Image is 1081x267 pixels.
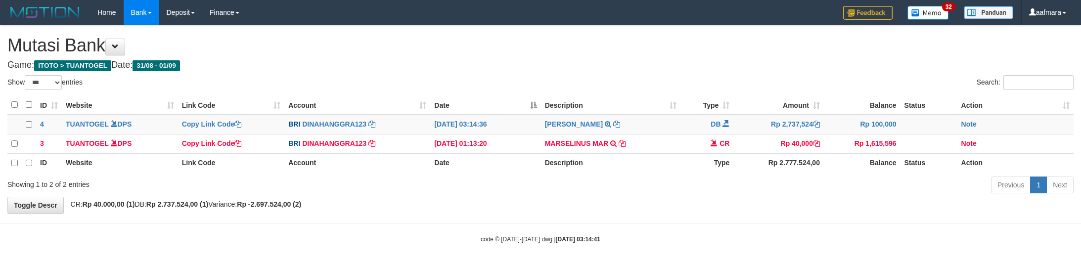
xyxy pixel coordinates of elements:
[901,95,957,115] th: Status
[430,153,540,173] th: Date
[66,120,109,128] a: TUANTOGEL
[7,36,1074,55] h1: Mutasi Bank
[541,95,680,115] th: Description: activate to sort column ascending
[36,153,62,173] th: ID
[964,6,1013,19] img: panduan.png
[368,120,375,128] a: Copy DINAHANGGRA123 to clipboard
[284,153,430,173] th: Account
[288,139,300,147] span: BRI
[1003,75,1074,90] input: Search:
[545,120,603,128] a: [PERSON_NAME]
[40,139,44,147] span: 3
[907,6,949,20] img: Button%20Memo.svg
[62,115,178,134] td: DPS
[7,60,1074,70] h4: Game: Date:
[733,134,824,153] td: Rp 40,000
[182,139,242,147] a: Copy Link Code
[481,236,600,243] small: code © [DATE]-[DATE] dwg |
[556,236,600,243] strong: [DATE] 03:14:41
[720,139,729,147] span: CR
[368,139,375,147] a: Copy DINAHANGGRA123 to clipboard
[824,153,901,173] th: Balance
[680,95,733,115] th: Type: activate to sort column ascending
[430,115,540,134] td: [DATE] 03:14:36
[288,120,300,128] span: BRI
[619,139,626,147] a: Copy MARSELINUS MAR to clipboard
[711,120,721,128] span: DB
[901,153,957,173] th: Status
[7,176,443,189] div: Showing 1 to 2 of 2 entries
[733,95,824,115] th: Amount: activate to sort column ascending
[430,95,540,115] th: Date: activate to sort column descending
[62,153,178,173] th: Website
[733,115,824,134] td: Rp 2,737,524
[40,120,44,128] span: 4
[1046,177,1074,193] a: Next
[237,200,301,208] strong: Rp -2.697.524,00 (2)
[991,177,1031,193] a: Previous
[430,134,540,153] td: [DATE] 01:13:20
[977,75,1074,90] label: Search:
[961,139,977,147] a: Note
[34,60,111,71] span: ITOTO > TUANTOGEL
[942,2,955,11] span: 32
[62,95,178,115] th: Website: activate to sort column ascending
[824,95,901,115] th: Balance
[302,120,366,128] a: DINAHANGGRA123
[813,120,820,128] a: Copy Rp 2,737,524 to clipboard
[62,134,178,153] td: DPS
[7,5,83,20] img: MOTION_logo.png
[66,200,302,208] span: CR: DB: Variance:
[178,153,285,173] th: Link Code
[25,75,62,90] select: Showentries
[146,200,208,208] strong: Rp 2.737.524,00 (1)
[957,95,1074,115] th: Action: activate to sort column ascending
[178,95,285,115] th: Link Code: activate to sort column ascending
[133,60,180,71] span: 31/08 - 01/09
[302,139,366,147] a: DINAHANGGRA123
[7,197,64,214] a: Toggle Descr
[733,153,824,173] th: Rp 2.777.524,00
[284,95,430,115] th: Account: activate to sort column ascending
[66,139,109,147] a: TUANTOGEL
[824,134,901,153] td: Rp 1,615,596
[680,153,733,173] th: Type
[36,95,62,115] th: ID: activate to sort column ascending
[957,153,1074,173] th: Action
[1030,177,1047,193] a: 1
[545,139,608,147] a: MARSELINUS MAR
[7,75,83,90] label: Show entries
[613,120,620,128] a: Copy DINAH ANGGRAENI to clipboard
[813,139,820,147] a: Copy Rp 40,000 to clipboard
[961,120,977,128] a: Note
[541,153,680,173] th: Description
[843,6,893,20] img: Feedback.jpg
[824,115,901,134] td: Rp 100,000
[182,120,242,128] a: Copy Link Code
[83,200,135,208] strong: Rp 40.000,00 (1)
